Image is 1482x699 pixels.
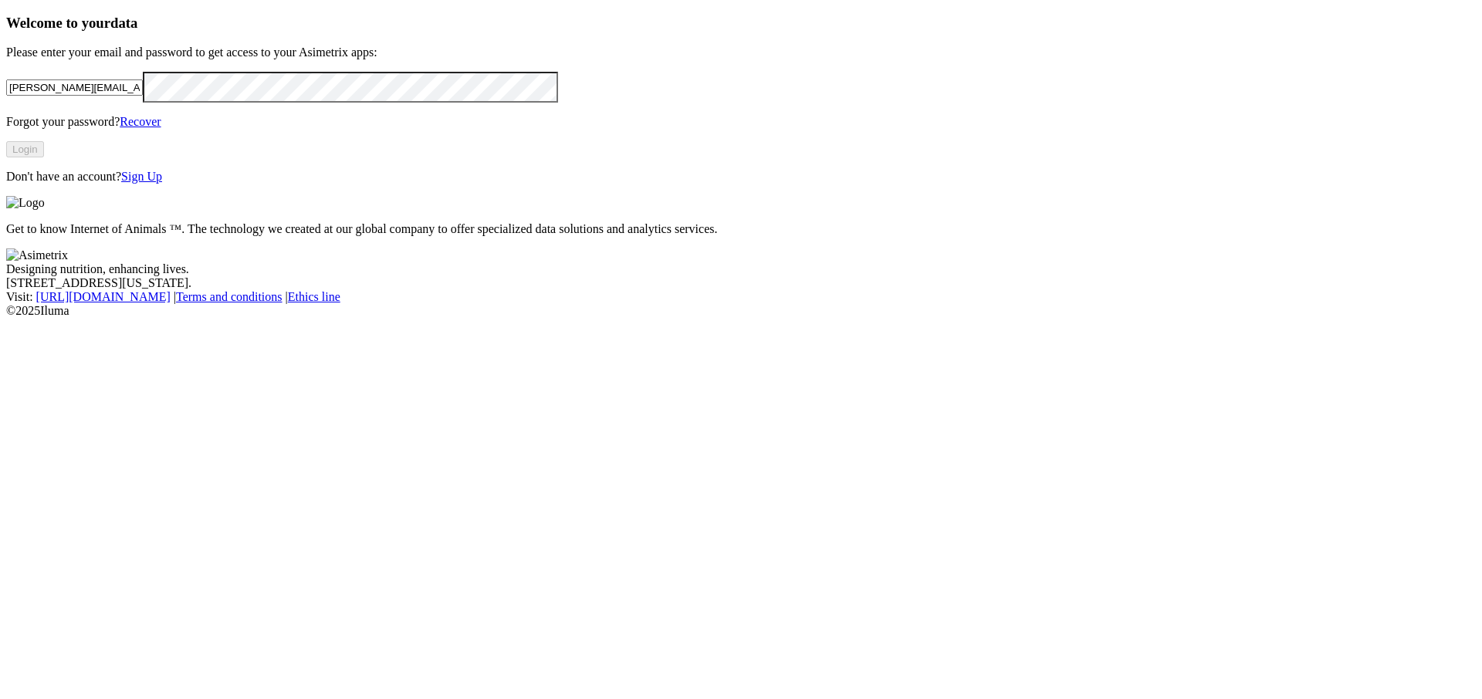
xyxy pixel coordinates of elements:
[288,290,340,303] a: Ethics line
[6,170,1476,184] p: Don't have an account?
[6,46,1476,59] p: Please enter your email and password to get access to your Asimetrix apps:
[6,248,68,262] img: Asimetrix
[6,79,143,96] input: Your email
[120,115,161,128] a: Recover
[6,262,1476,276] div: Designing nutrition, enhancing lives.
[6,141,44,157] button: Login
[110,15,137,31] span: data
[6,115,1476,129] p: Forgot your password?
[6,276,1476,290] div: [STREET_ADDRESS][US_STATE].
[6,290,1476,304] div: Visit : | |
[6,196,45,210] img: Logo
[36,290,171,303] a: [URL][DOMAIN_NAME]
[176,290,283,303] a: Terms and conditions
[121,170,162,183] a: Sign Up
[6,15,1476,32] h3: Welcome to your
[6,222,1476,236] p: Get to know Internet of Animals ™. The technology we created at our global company to offer speci...
[6,304,1476,318] div: © 2025 Iluma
